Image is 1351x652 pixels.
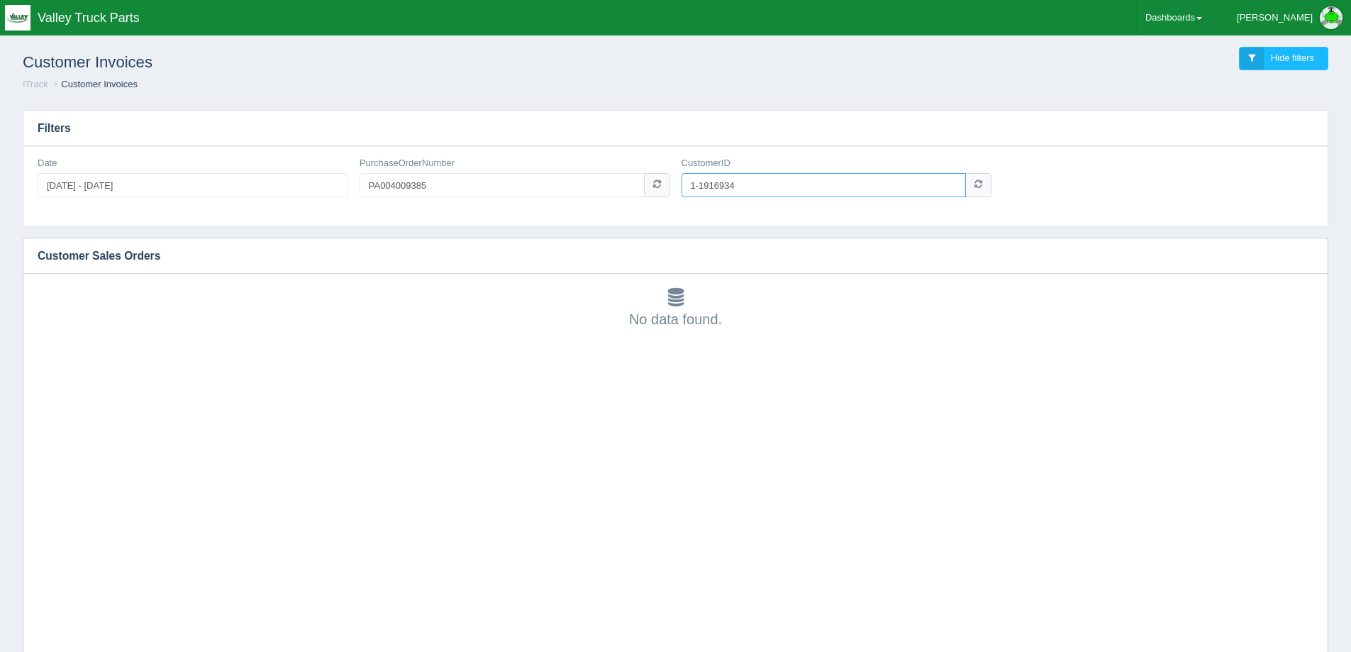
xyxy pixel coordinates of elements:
label: PurchaseOrderNumber [360,157,455,170]
h3: Filters [23,111,1328,146]
label: Date [38,157,57,170]
img: Profile Picture [1320,6,1342,29]
span: Valley Truck Parts [38,11,140,25]
a: ITrack [23,79,48,89]
li: Customer Invoices [50,78,138,92]
label: CustomerID [682,157,730,170]
h3: Customer Sales Orders [23,238,1306,274]
div: No data found. [38,288,1313,329]
a: Hide filters [1239,47,1328,70]
div: [PERSON_NAME] [1237,4,1313,32]
img: q1blfpkbivjhsugxdrfq.png [5,5,30,31]
h1: Customer Invoices [23,47,676,78]
span: Hide filters [1271,53,1314,63]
